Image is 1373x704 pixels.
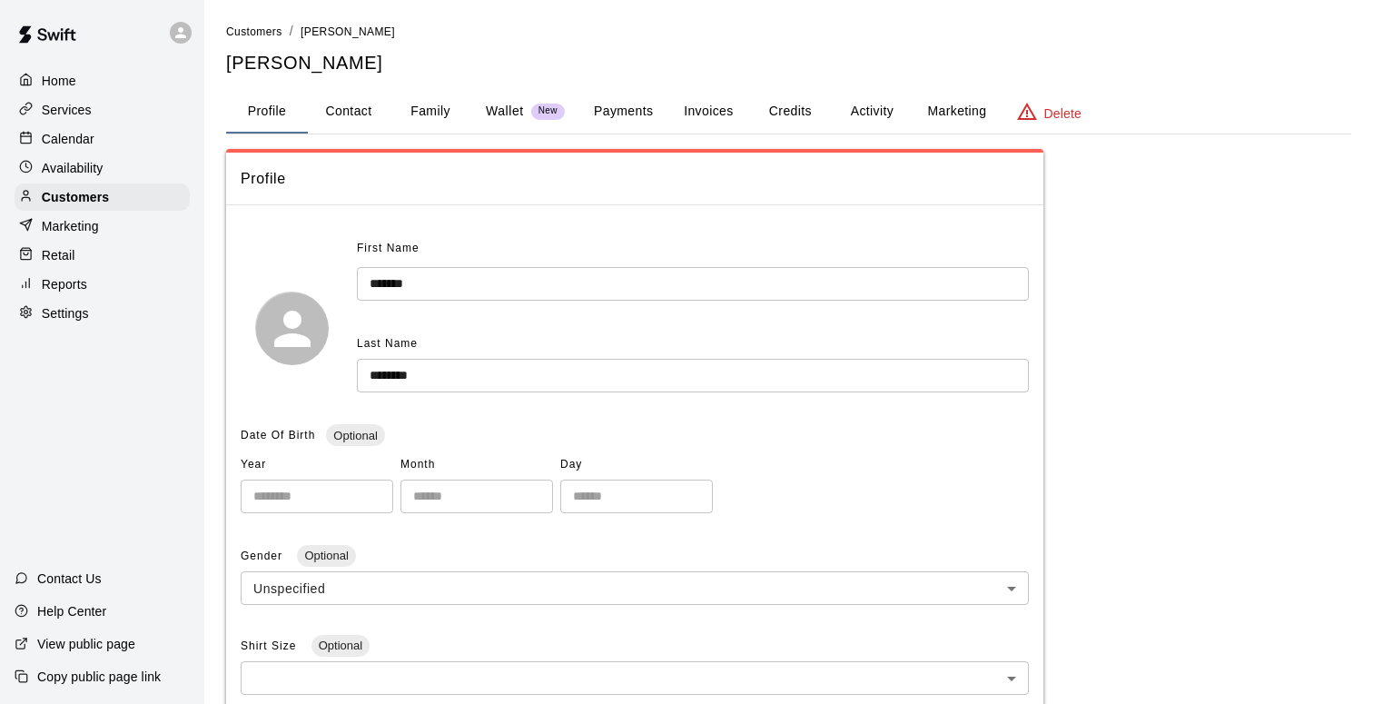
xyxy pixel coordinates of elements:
[357,337,418,350] span: Last Name
[37,570,102,588] p: Contact Us
[579,90,667,134] button: Payments
[301,25,395,38] span: [PERSON_NAME]
[913,90,1001,134] button: Marketing
[390,90,471,134] button: Family
[42,188,109,206] p: Customers
[531,105,565,117] span: New
[226,22,1351,42] nav: breadcrumb
[42,101,92,119] p: Services
[357,234,420,263] span: First Name
[241,451,393,480] span: Year
[290,22,293,41] li: /
[831,90,913,134] button: Activity
[15,125,190,153] a: Calendar
[560,451,713,480] span: Day
[15,271,190,298] a: Reports
[37,635,135,653] p: View public page
[15,154,190,182] a: Availability
[311,639,370,652] span: Optional
[42,159,104,177] p: Availability
[297,549,355,562] span: Optional
[15,300,190,327] a: Settings
[241,640,301,652] span: Shirt Size
[1044,104,1082,123] p: Delete
[667,90,749,134] button: Invoices
[15,183,190,211] a: Customers
[42,275,87,293] p: Reports
[226,90,308,134] button: Profile
[42,304,89,322] p: Settings
[15,242,190,269] a: Retail
[226,51,1351,75] h5: [PERSON_NAME]
[308,90,390,134] button: Contact
[42,130,94,148] p: Calendar
[400,451,553,480] span: Month
[226,24,282,38] a: Customers
[749,90,831,134] button: Credits
[15,213,190,240] a: Marketing
[42,246,75,264] p: Retail
[241,571,1029,605] div: Unspecified
[37,668,161,686] p: Copy public page link
[326,429,384,442] span: Optional
[241,167,1029,191] span: Profile
[15,67,190,94] a: Home
[241,429,315,441] span: Date Of Birth
[226,25,282,38] span: Customers
[37,602,106,620] p: Help Center
[226,90,1351,134] div: basic tabs example
[42,217,99,235] p: Marketing
[241,550,286,562] span: Gender
[42,72,76,90] p: Home
[15,96,190,124] a: Services
[486,102,524,121] p: Wallet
